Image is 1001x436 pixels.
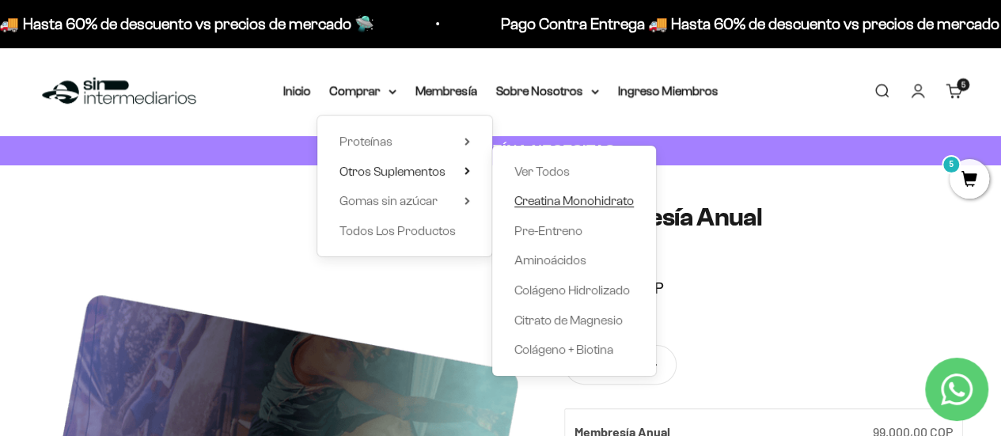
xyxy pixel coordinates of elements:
[330,81,396,101] summary: Comprar
[514,310,634,331] a: Citrato de Magnesio
[514,283,630,297] span: Colágeno Hidrolizado
[564,244,963,261] a: 4.94.9 de 5.0 estrellas
[618,84,719,97] a: Ingreso Miembros
[514,280,634,301] a: Colágeno Hidrolizado
[961,81,965,89] span: 5
[339,161,470,182] summary: Otros Suplementos
[257,236,328,263] button: Enviar
[514,339,634,360] a: Colágeno + Biotina
[514,313,623,327] span: Citrato de Magnesio
[339,131,470,152] summary: Proteínas
[19,75,328,118] div: Un aval de expertos o estudios clínicos en la página.
[496,81,599,101] summary: Sobre Nosotros
[339,194,438,207] span: Gomas sin azúcar
[514,191,634,211] a: Creatina Monohidrato
[339,191,470,211] summary: Gomas sin azúcar
[339,221,470,241] a: Todos Los Productos
[514,253,586,267] span: Aminoácidos
[415,84,477,97] a: Membresía
[19,154,328,181] div: Un mensaje de garantía de satisfacción visible.
[942,155,961,174] mark: 5
[259,236,326,263] span: Enviar
[283,84,311,97] a: Inicio
[339,135,392,148] span: Proteínas
[514,343,613,356] span: Colágeno + Biotina
[950,172,989,189] a: 5
[514,250,634,271] a: Aminoácidos
[19,25,328,62] p: ¿Qué te daría la seguridad final para añadir este producto a tu carrito?
[514,194,634,207] span: Creatina Monohidrato
[564,203,963,231] h1: Membresía Anual
[514,224,582,237] span: Pre-Entreno
[514,161,634,182] a: Ver Todos
[514,221,634,241] a: Pre-Entreno
[19,122,328,150] div: Más detalles sobre la fecha exacta de entrega.
[19,185,328,228] div: La confirmación de la pureza de los ingredientes.
[339,224,456,237] span: Todos Los Productos
[339,165,446,178] span: Otros Suplementos
[514,165,570,178] span: Ver Todos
